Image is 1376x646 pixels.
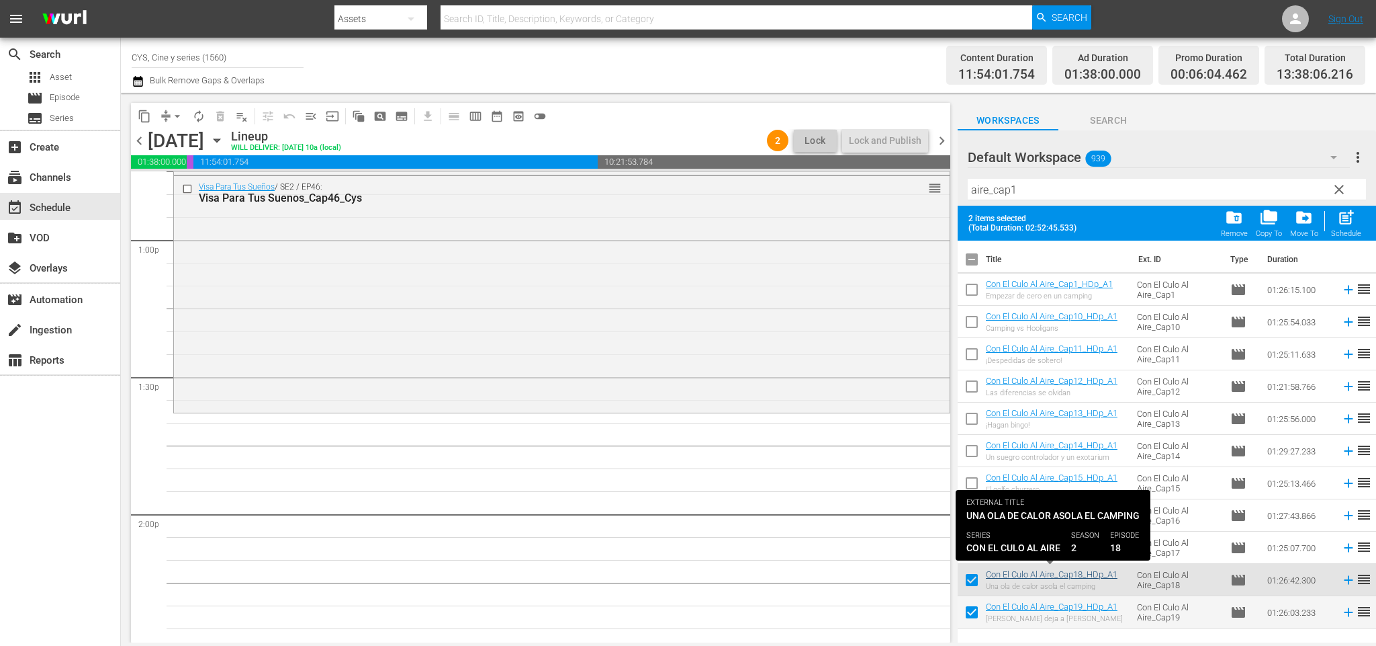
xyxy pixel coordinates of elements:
span: 2 items selected [968,214,1083,223]
span: arrow_drop_down [171,110,184,123]
span: compress [159,110,173,123]
button: Move To [1286,204,1322,242]
div: Total Duration [1277,48,1353,67]
span: reorder [1356,604,1372,620]
div: ¡Hagan bingo! [986,421,1117,430]
span: reorder [1356,346,1372,362]
div: Remove [1221,229,1248,238]
div: Copy To [1256,229,1282,238]
svg: Add to Schedule [1341,573,1356,588]
a: Con El Culo Al Aire_Cap13_HDp_A1 [986,408,1117,418]
button: more_vert [1350,141,1366,173]
div: El golfo churrero [986,485,1117,494]
svg: Add to Schedule [1341,411,1356,426]
span: Remove Gaps & Overlaps [155,106,188,127]
svg: Add to Schedule [1341,347,1356,362]
span: Overlays [7,260,23,276]
span: folder_copy [1260,208,1278,227]
span: menu [8,11,24,27]
a: Con El Culo Al Aire_Cap11_HDp_A1 [986,344,1117,354]
span: reorder [1356,539,1372,555]
span: Loop Content [188,106,210,127]
span: chevron_left [131,132,148,149]
div: Lineup [231,129,341,144]
span: 01:38:00.000 [131,155,187,169]
span: 10:21:53.784 [598,155,950,169]
span: Automation [7,292,23,308]
div: Las diferencias se olvidan [986,389,1117,397]
a: Con El Culo Al Aire_Cap16_HDp_A1 [986,505,1117,515]
span: Episode [1230,540,1246,556]
span: Episode [1230,475,1246,491]
div: Los marqueses, ahora albañiles [986,550,1117,559]
span: reorder [928,181,942,196]
span: Asset [27,69,43,85]
span: Reports [7,352,23,368]
span: Refresh All Search Blocks [343,103,369,129]
span: Clear Lineup [231,106,253,127]
span: Asset [50,71,72,84]
td: Con El Culo Al Aire_Cap12 [1132,370,1225,403]
span: (Total Duration: 02:52:45.533) [968,223,1083,233]
span: reorder [1356,281,1372,297]
div: Un suegro controlador y un exotarium [986,453,1117,462]
span: Download as CSV [412,103,439,129]
div: Empezar de cero en un camping [986,292,1113,300]
svg: Add to Schedule [1341,508,1356,523]
span: Episode [1230,443,1246,459]
span: menu_open [304,110,318,123]
div: Visa Para Tus Suenos_Cap46_Cys [199,192,874,204]
div: ¡Despedidas de soltero! [986,356,1117,365]
td: Con El Culo Al Aire_Cap13 [1132,403,1225,435]
span: Episode [1230,346,1246,362]
a: Con El Culo Al Aire_Cap10_HDp_A1 [986,311,1117,321]
td: 01:26:03.233 [1262,596,1336,629]
td: 01:26:15.100 [1262,274,1336,306]
span: Search [7,46,23,63]
div: [PERSON_NAME] intenta hacer negocios [986,518,1119,526]
div: WILL DELIVER: [DATE] 10a (local) [231,144,341,153]
div: Lock and Publish [849,128,921,153]
td: Con El Culo Al Aire_Cap19 [1132,596,1225,629]
span: Episode [27,90,43,106]
span: Customize Events [253,103,279,129]
div: Promo Duration [1171,48,1247,67]
span: 11:54:01.754 [193,155,598,169]
span: auto_awesome_motion_outlined [352,110,365,123]
a: Con El Culo Al Aire_Cap19_HDp_A1 [986,602,1117,612]
td: 01:27:43.866 [1262,499,1336,532]
td: 01:25:07.700 [1262,532,1336,564]
a: Con El Culo Al Aire_Cap15_HDp_A1 [986,473,1117,483]
span: Select an event to delete [210,106,231,127]
span: Month Calendar View [486,106,508,127]
span: Episode [1230,508,1246,524]
span: VOD [7,230,23,246]
span: 939 [1085,145,1111,173]
svg: Add to Schedule [1341,605,1356,620]
td: Con El Culo Al Aire_Cap14 [1132,435,1225,467]
span: calendar_view_week_outlined [469,110,482,123]
span: Episode [1230,411,1246,427]
td: 01:25:11.633 [1262,338,1336,370]
div: Schedule [1331,229,1361,238]
span: more_vert [1350,149,1366,165]
span: drive_file_move [1295,208,1313,227]
span: Search [1052,5,1087,30]
th: Duration [1259,241,1340,278]
span: reorder [1356,507,1372,523]
svg: Add to Schedule [1341,476,1356,491]
span: View Backup [508,106,529,127]
span: reorder [1356,475,1372,491]
td: 01:25:13.466 [1262,467,1336,499]
svg: Add to Schedule [1341,282,1356,297]
span: reorder [1356,410,1372,426]
img: ans4CAIJ8jUAAAAAAAAAAAAAAAAAAAAAAAAgQb4GAAAAAAAAAAAAAAAAAAAAAAAAJMjXAAAAAAAAAAAAAAAAAAAAAAAAgAT5G... [32,3,97,35]
button: clear [1328,178,1349,200]
span: Episode [1230,604,1246,620]
svg: Add to Schedule [1341,540,1356,555]
span: Episode [1230,282,1246,298]
button: Search [1032,5,1091,30]
span: 11:54:01.754 [958,67,1035,83]
span: reorder [1356,442,1372,458]
span: 00:06:04.462 [187,155,193,169]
